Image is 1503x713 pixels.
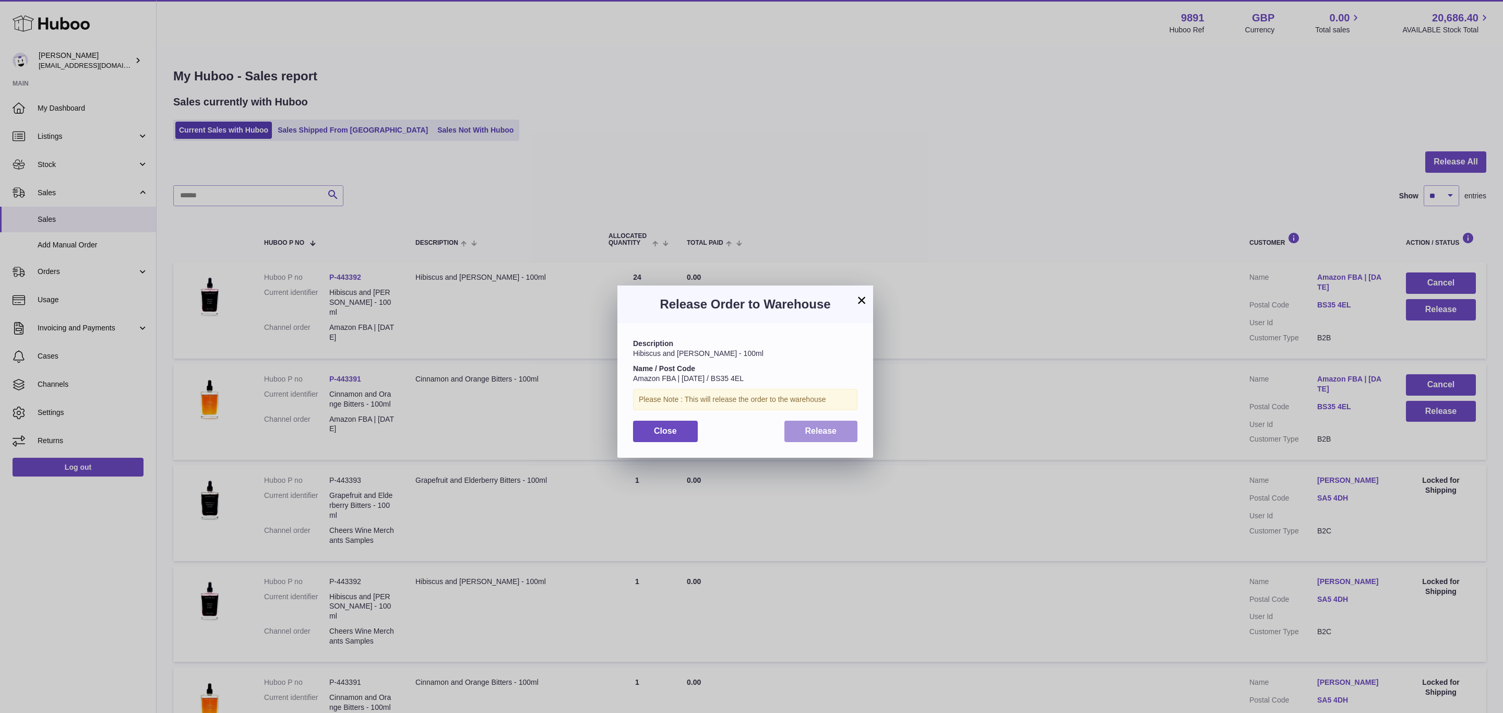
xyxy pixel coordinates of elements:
strong: Description [633,339,673,348]
div: Please Note : This will release the order to the warehouse [633,389,857,410]
strong: Name / Post Code [633,364,695,373]
button: Close [633,421,698,442]
span: Hibiscus and [PERSON_NAME] - 100ml [633,349,764,358]
span: Release [805,426,837,435]
span: Close [654,426,677,435]
h3: Release Order to Warehouse [633,296,857,313]
button: Release [784,421,858,442]
button: × [855,294,868,306]
span: Amazon FBA | [DATE] / BS35 4EL [633,374,744,383]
